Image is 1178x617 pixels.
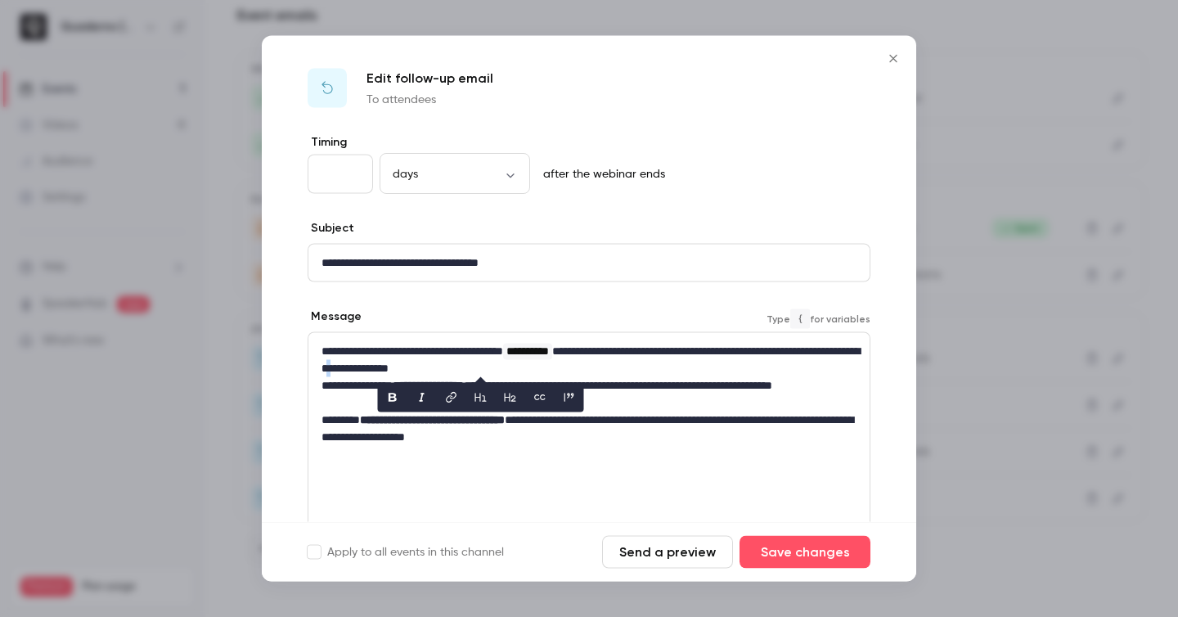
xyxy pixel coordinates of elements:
[366,92,493,108] p: To attendees
[308,308,362,325] label: Message
[790,308,810,328] code: {
[877,43,910,75] button: Close
[438,384,465,410] button: link
[366,69,493,88] p: Edit follow-up email
[409,384,435,410] button: italic
[308,544,504,561] label: Apply to all events in this channel
[556,384,582,410] button: blockquote
[308,333,870,456] div: editor
[308,220,354,236] label: Subject
[602,536,733,569] button: Send a preview
[308,245,870,281] div: editor
[537,166,665,182] p: after the webinar ends
[308,134,870,151] label: Timing
[740,536,870,569] button: Save changes
[380,384,406,410] button: bold
[380,165,530,182] div: days
[767,308,870,328] span: Type for variables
